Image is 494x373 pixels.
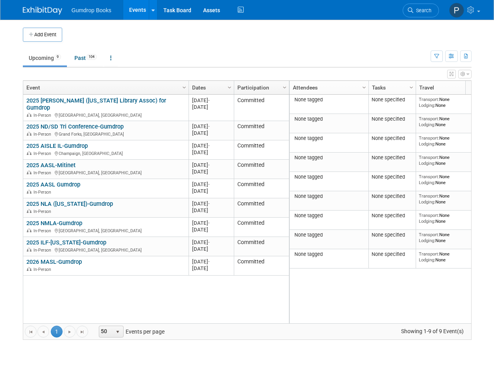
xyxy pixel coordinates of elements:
div: None specified [372,155,413,161]
div: [DATE] [192,207,230,214]
span: In-Person [33,267,54,272]
img: In-Person Event [27,132,31,136]
span: In-Person [33,190,54,195]
td: Committed [234,179,289,198]
div: None specified [372,213,413,219]
a: Event [26,81,183,94]
a: Go to the last page [76,326,88,338]
a: Column Settings [225,81,234,93]
span: 1 [51,326,63,338]
img: In-Person Event [27,209,31,213]
a: Go to the first page [25,326,37,338]
a: Travel [419,81,474,94]
span: Go to the first page [28,329,34,335]
div: Champaign, [GEOGRAPHIC_DATA] [26,150,185,157]
span: Lodging: [419,199,435,205]
span: Go to the last page [79,329,85,335]
span: 9 [54,54,61,60]
a: Participation [237,81,284,94]
td: Committed [234,218,289,237]
a: 2026 MASL-Gumdrop [26,258,82,265]
span: In-Person [33,151,54,156]
a: Search [403,4,439,17]
a: Upcoming9 [23,50,67,65]
span: - [208,123,210,129]
span: Gumdrop Books [72,7,111,13]
span: Lodging: [419,122,435,127]
a: Column Settings [280,81,289,93]
span: Transport: [419,232,439,237]
span: - [208,162,210,168]
div: None tagged [292,193,365,200]
td: Committed [234,160,289,179]
a: Column Settings [180,81,189,93]
div: [DATE] [192,162,230,168]
td: Committed [234,198,289,218]
span: - [208,201,210,207]
span: Lodging: [419,218,435,224]
div: [DATE] [192,142,230,149]
span: 50 [99,326,113,337]
span: Events per page [89,326,172,338]
span: Column Settings [408,84,414,91]
span: Showing 1-9 of 9 Event(s) [394,326,471,337]
div: None tagged [292,213,365,219]
div: [GEOGRAPHIC_DATA], [GEOGRAPHIC_DATA] [26,227,185,234]
div: [DATE] [192,220,230,226]
div: [DATE] [192,239,230,246]
span: Lodging: [419,238,435,243]
a: 2025 AASL Gumdrop [26,181,80,188]
div: [GEOGRAPHIC_DATA], [GEOGRAPHIC_DATA] [26,112,185,118]
a: 2025 ILF-[US_STATE]-Gumdrop [26,239,106,246]
img: In-Person Event [27,170,31,174]
div: None None [419,251,475,263]
span: Lodging: [419,257,435,263]
span: Transport: [419,97,439,102]
span: Column Settings [226,84,233,91]
div: None tagged [292,251,365,257]
span: - [208,259,210,265]
span: - [208,239,210,245]
img: In-Person Event [27,151,31,155]
img: In-Person Event [27,267,31,271]
img: In-Person Event [27,190,31,194]
span: Go to the next page [67,329,73,335]
span: Column Settings [361,84,367,91]
td: Committed [234,95,289,121]
img: In-Person Event [27,248,31,252]
div: [DATE] [192,149,230,156]
td: Committed [234,256,289,276]
div: None tagged [292,116,365,122]
span: Lodging: [419,141,435,147]
button: Add Event [23,28,62,42]
div: None None [419,213,475,224]
span: Lodging: [419,103,435,108]
a: 2025 NMLA-Gumdrop [26,220,82,227]
a: Attendees [293,81,363,94]
div: [DATE] [192,200,230,207]
span: - [208,97,210,103]
img: ExhibitDay [23,7,62,15]
div: None specified [372,193,413,200]
a: Column Settings [407,81,416,93]
span: Transport: [419,135,439,141]
div: None tagged [292,97,365,103]
span: Lodging: [419,180,435,185]
div: None None [419,116,475,127]
div: None None [419,174,475,185]
span: Column Settings [181,84,187,91]
div: None None [419,155,475,166]
span: Go to the previous page [40,329,46,335]
span: Transport: [419,155,439,160]
td: Committed [234,121,289,140]
div: [DATE] [192,188,230,194]
a: Tasks [372,81,411,94]
div: [DATE] [192,226,230,233]
div: [GEOGRAPHIC_DATA], [GEOGRAPHIC_DATA] [26,169,185,176]
div: None specified [372,116,413,122]
span: Transport: [419,116,439,121]
div: None tagged [292,174,365,180]
span: In-Person [33,228,54,233]
div: None None [419,97,475,108]
div: [DATE] [192,168,230,175]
